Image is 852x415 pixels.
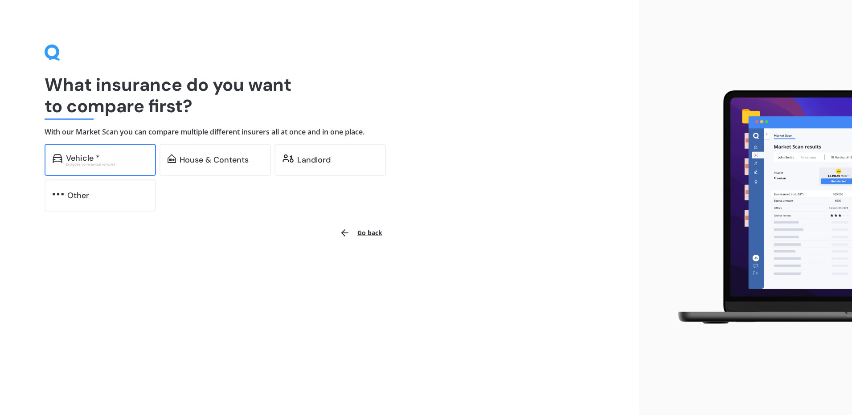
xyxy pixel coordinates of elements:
[297,155,331,164] div: Landlord
[45,127,594,137] h4: With our Market Scan you can compare multiple different insurers all at once and in one place.
[168,154,176,163] img: home-and-contents.b802091223b8502ef2dd.svg
[180,155,249,164] div: House & Contents
[665,85,852,330] img: laptop.webp
[67,191,89,200] div: Other
[45,74,594,117] h1: What insurance do you want to compare first?
[334,222,388,244] button: Go back
[66,163,148,166] div: Excludes commercial vehicles
[283,154,294,163] img: landlord.470ea2398dcb263567d0.svg
[53,190,64,199] img: other.81dba5aafe580aa69f38.svg
[66,154,100,163] div: Vehicle *
[53,154,62,163] img: car.f15378c7a67c060ca3f3.svg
